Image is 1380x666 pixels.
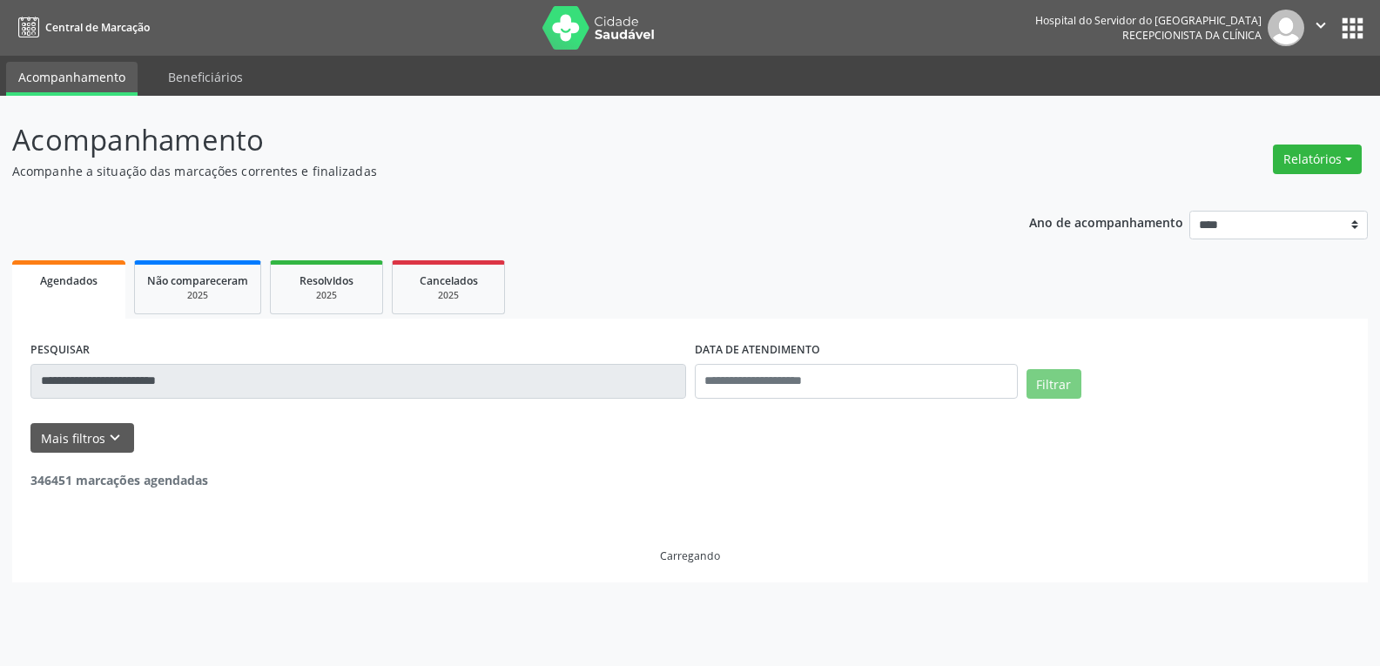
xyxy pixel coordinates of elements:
div: 2025 [147,289,248,302]
button: Filtrar [1027,369,1081,399]
a: Central de Marcação [12,13,150,42]
button: Mais filtroskeyboard_arrow_down [30,423,134,454]
button:  [1304,10,1337,46]
i: keyboard_arrow_down [105,428,125,447]
strong: 346451 marcações agendadas [30,472,208,488]
span: Resolvidos [300,273,353,288]
label: PESQUISAR [30,337,90,364]
img: img [1268,10,1304,46]
button: apps [1337,13,1368,44]
label: DATA DE ATENDIMENTO [695,337,820,364]
div: 2025 [405,289,492,302]
p: Acompanhe a situação das marcações correntes e finalizadas [12,162,961,180]
span: Recepcionista da clínica [1122,28,1262,43]
p: Ano de acompanhamento [1029,211,1183,232]
div: Carregando [660,548,720,563]
p: Acompanhamento [12,118,961,162]
div: Hospital do Servidor do [GEOGRAPHIC_DATA] [1035,13,1262,28]
span: Cancelados [420,273,478,288]
span: Não compareceram [147,273,248,288]
i:  [1311,16,1330,35]
a: Acompanhamento [6,62,138,96]
div: 2025 [283,289,370,302]
a: Beneficiários [156,62,255,92]
span: Agendados [40,273,98,288]
span: Central de Marcação [45,20,150,35]
button: Relatórios [1273,145,1362,174]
